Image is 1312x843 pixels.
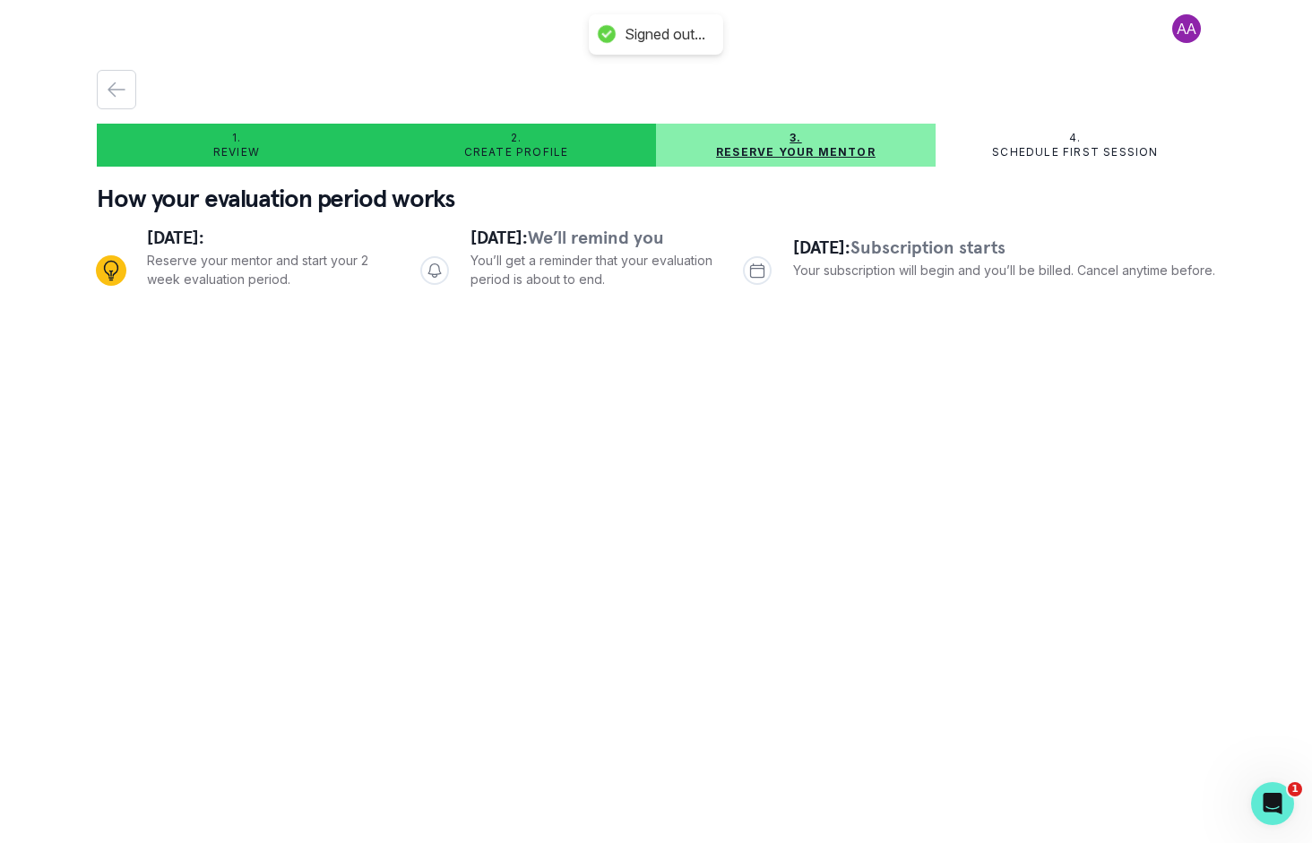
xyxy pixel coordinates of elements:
[793,261,1215,280] p: Your subscription will begin and you’ll be billed. Cancel anytime before.
[992,145,1158,159] p: Schedule first session
[97,181,1215,217] p: How your evaluation period works
[793,236,850,259] span: [DATE]:
[790,131,801,145] p: 3.
[716,145,876,159] p: Reserve your mentor
[1158,14,1215,43] button: profile picture
[232,131,241,145] p: 1.
[511,131,522,145] p: 2.
[147,226,204,249] span: [DATE]:
[850,236,1006,259] span: Subscription starts
[1251,782,1294,825] iframe: Intercom live chat
[464,145,569,159] p: Create profile
[1288,782,1302,796] span: 1
[528,226,664,249] span: We’ll remind you
[97,224,1215,317] div: Progress
[470,251,715,288] p: You’ll get a reminder that your evaluation period is about to end.
[625,25,705,44] div: Signed out...
[147,251,392,288] p: Reserve your mentor and start your 2 week evaluation period.
[1069,131,1081,145] p: 4.
[213,145,260,159] p: Review
[470,226,528,249] span: [DATE]:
